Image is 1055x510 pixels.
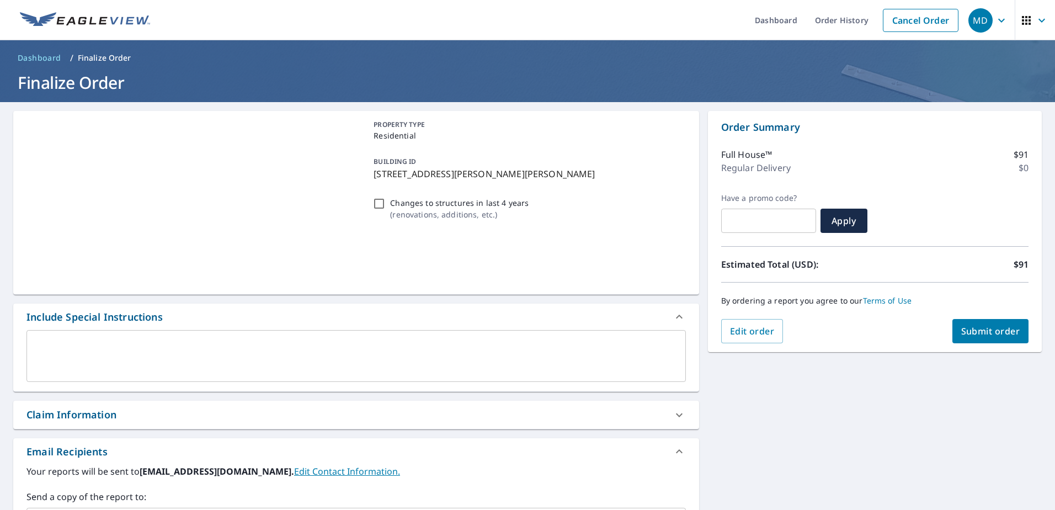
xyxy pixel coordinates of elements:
[20,12,150,29] img: EV Logo
[863,295,912,306] a: Terms of Use
[721,148,772,161] p: Full House™
[952,319,1029,343] button: Submit order
[13,304,699,330] div: Include Special Instructions
[961,325,1020,337] span: Submit order
[1014,258,1029,271] p: $91
[829,215,859,227] span: Apply
[390,209,529,220] p: ( renovations, additions, etc. )
[883,9,958,32] a: Cancel Order
[968,8,993,33] div: MD
[374,130,681,141] p: Residential
[13,49,1042,67] nav: breadcrumb
[390,197,529,209] p: Changes to structures in last 4 years
[374,120,681,130] p: PROPERTY TYPE
[730,325,775,337] span: Edit order
[1019,161,1029,174] p: $0
[13,438,699,465] div: Email Recipients
[26,407,116,422] div: Claim Information
[294,465,400,477] a: EditContactInfo
[721,120,1029,135] p: Order Summary
[1014,148,1029,161] p: $91
[13,401,699,429] div: Claim Information
[721,319,784,343] button: Edit order
[721,258,875,271] p: Estimated Total (USD):
[374,157,416,166] p: BUILDING ID
[721,161,791,174] p: Regular Delivery
[721,296,1029,306] p: By ordering a report you agree to our
[721,193,816,203] label: Have a promo code?
[26,465,686,478] label: Your reports will be sent to
[18,52,61,63] span: Dashboard
[70,51,73,65] li: /
[78,52,131,63] p: Finalize Order
[374,167,681,180] p: [STREET_ADDRESS][PERSON_NAME][PERSON_NAME]
[26,490,686,503] label: Send a copy of the report to:
[26,444,108,459] div: Email Recipients
[820,209,867,233] button: Apply
[140,465,294,477] b: [EMAIL_ADDRESS][DOMAIN_NAME].
[13,49,66,67] a: Dashboard
[13,71,1042,94] h1: Finalize Order
[26,310,163,325] div: Include Special Instructions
